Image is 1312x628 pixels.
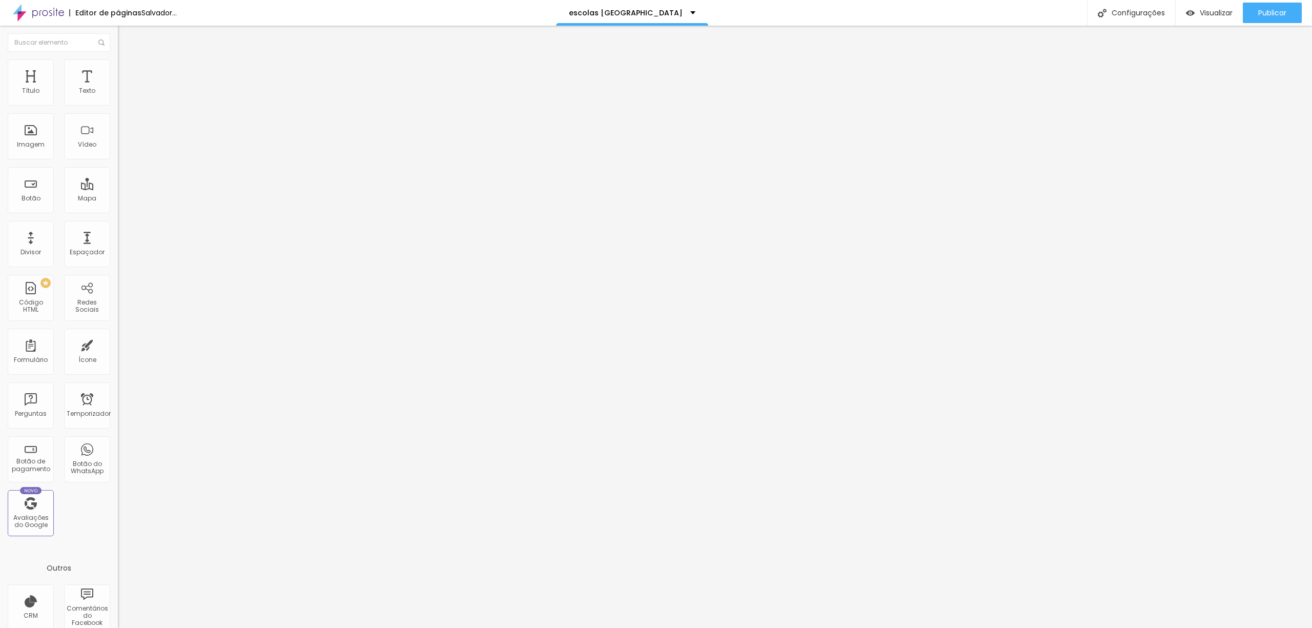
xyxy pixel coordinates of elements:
font: Botão de pagamento [12,457,50,473]
font: Texto [79,86,95,95]
font: Botão [22,194,40,202]
font: Título [22,86,39,95]
font: Espaçador [70,248,105,256]
font: Botão do WhatsApp [71,459,104,475]
font: Avaliações do Google [13,513,49,529]
font: Editor de páginas [75,8,141,18]
font: Outros [47,563,71,573]
font: Ícone [78,355,96,364]
font: Imagem [17,140,45,149]
font: Vídeo [78,140,96,149]
input: Buscar elemento [8,33,110,52]
img: view-1.svg [1186,9,1195,17]
font: CRM [24,611,38,620]
button: Visualizar [1176,3,1243,23]
font: Temporizador [67,409,111,418]
font: Perguntas [15,409,47,418]
font: Divisor [20,248,41,256]
font: Comentários do Facebook [67,604,108,627]
font: Mapa [78,194,96,202]
button: Publicar [1243,3,1302,23]
img: Ícone [1098,9,1106,17]
font: Código HTML [19,298,43,314]
font: Novo [24,488,38,494]
font: Redes Sociais [75,298,99,314]
font: Salvador... [141,8,177,18]
font: Visualizar [1200,8,1233,18]
font: Formulário [14,355,48,364]
font: escolas [GEOGRAPHIC_DATA] [569,8,683,18]
img: Ícone [98,39,105,46]
font: Configurações [1112,8,1165,18]
font: Publicar [1258,8,1286,18]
